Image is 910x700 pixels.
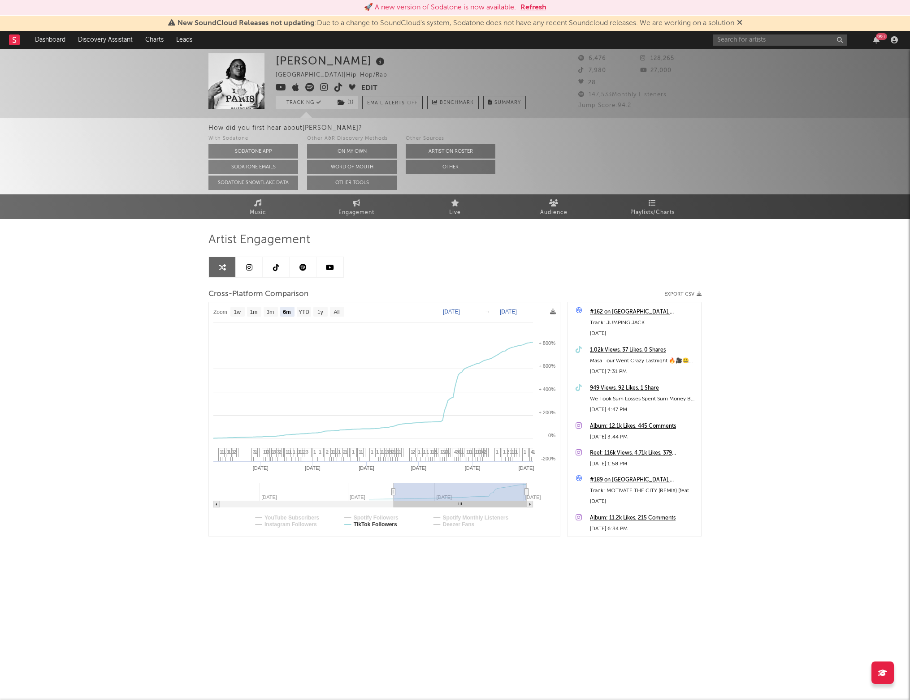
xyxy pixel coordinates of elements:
[371,449,373,455] span: 1
[406,160,495,174] button: Other
[276,96,332,109] button: Tracking
[139,31,170,49] a: Charts
[208,144,298,159] button: Sodatone App
[264,515,320,521] text: YouTube Subscribers
[208,160,298,174] button: Sodatone Emails
[443,521,475,528] text: Deezer Fans
[253,465,269,471] text: [DATE]
[227,449,230,455] span: 1
[303,449,308,455] span: 23
[519,465,534,471] text: [DATE]
[276,70,398,81] div: [GEOGRAPHIC_DATA] | Hip-Hop/Rap
[590,513,697,524] a: Album: 11.2k Likes, 215 Comments
[267,449,269,455] span: 3
[170,31,199,49] a: Leads
[332,96,358,109] button: (1)
[411,465,427,471] text: [DATE]
[466,449,469,455] span: 1
[376,449,379,455] span: 1
[250,309,258,315] text: 1m
[482,449,485,455] span: 4
[307,160,397,174] button: Word Of Mouth
[590,345,697,356] a: 1.02k Views, 37 Likes, 0 Shares
[485,309,490,315] text: →
[255,449,257,455] span: 1
[334,449,337,455] span: 1
[338,207,374,218] span: Engagement
[538,410,555,415] text: + 200%
[253,449,256,455] span: 3
[411,449,413,455] span: 1
[263,449,266,455] span: 1
[331,449,334,455] span: 1
[423,449,426,455] span: 1
[507,449,509,455] span: 2
[430,449,433,455] span: 1
[29,31,72,49] a: Dashboard
[590,496,697,507] div: [DATE]
[232,449,234,455] span: 1
[475,449,478,455] span: 1
[317,309,323,315] text: 1y
[540,207,568,218] span: Audience
[412,449,415,455] span: 2
[603,194,702,219] a: Playlists/Charts
[500,309,517,315] text: [DATE]
[590,448,697,459] a: Reel: 116k Views, 4.71k Likes, 379 Comments
[876,33,887,40] div: 99 +
[421,449,424,455] span: 1
[590,404,697,415] div: [DATE] 4:47 PM
[465,465,481,471] text: [DATE]
[590,307,697,318] a: #162 on [GEOGRAPHIC_DATA], [US_STATE], [GEOGRAPHIC_DATA]
[390,449,393,455] span: 1
[496,449,498,455] span: 1
[477,449,480,455] span: 1
[332,96,358,109] span: ( 1 )
[208,133,298,144] div: With Sodatone
[443,515,509,521] text: Spotify Monthly Listeners
[307,176,397,190] button: Other Tools
[590,475,697,485] div: #189 on [GEOGRAPHIC_DATA], [US_STATE], [GEOGRAPHIC_DATA]
[283,309,290,315] text: 6m
[427,96,479,109] a: Benchmark
[397,449,399,455] span: 1
[435,449,438,455] span: 1
[287,449,290,455] span: 1
[590,394,697,404] div: We Took Sum Losses Spent Sum Money But We STILL Ballin ‼️🤐🎥 #UsOrNun #NewDallas #2700 #50YearRun ...
[432,449,434,455] span: 1
[313,449,316,455] span: 1
[293,449,295,455] span: 1
[548,433,555,438] text: 0%
[533,449,535,455] span: 1
[352,449,355,455] span: 1
[364,2,516,13] div: 🚀 A new version of Sodatone is now available.
[286,449,288,455] span: 1
[524,449,526,455] span: 1
[590,485,697,496] div: Track: MOTIVATE THE CITY (REMIX) [feat. [US_STATE] 700 & Zillionaire Doe]
[590,318,697,328] div: Track: JUMPING JACK
[473,449,476,455] span: 1
[470,449,472,455] span: 1
[538,387,555,392] text: + 400%
[525,494,541,500] text: [DATE]
[208,235,310,245] span: Artist Engagement
[440,98,474,108] span: Benchmark
[381,449,384,455] span: 1
[418,449,420,455] span: 1
[406,194,504,219] a: Live
[494,100,521,105] span: Summary
[267,309,274,315] text: 3m
[461,449,464,455] span: 1
[515,449,518,455] span: 1
[333,449,335,455] span: 1
[578,103,631,108] span: Jump Score: 94.2
[541,456,555,461] text: -200%
[213,309,227,315] text: Zoom
[273,449,276,455] span: 3
[590,356,697,366] div: Masa Tour Went Crazy Lastnight 🔥🎥🤐 #NewDallas #50YearRun #MotivateTheCity
[503,449,506,455] span: 1
[223,449,226,455] span: 1
[208,123,910,133] div: How did you first hear about [PERSON_NAME] ?
[289,449,292,455] span: 1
